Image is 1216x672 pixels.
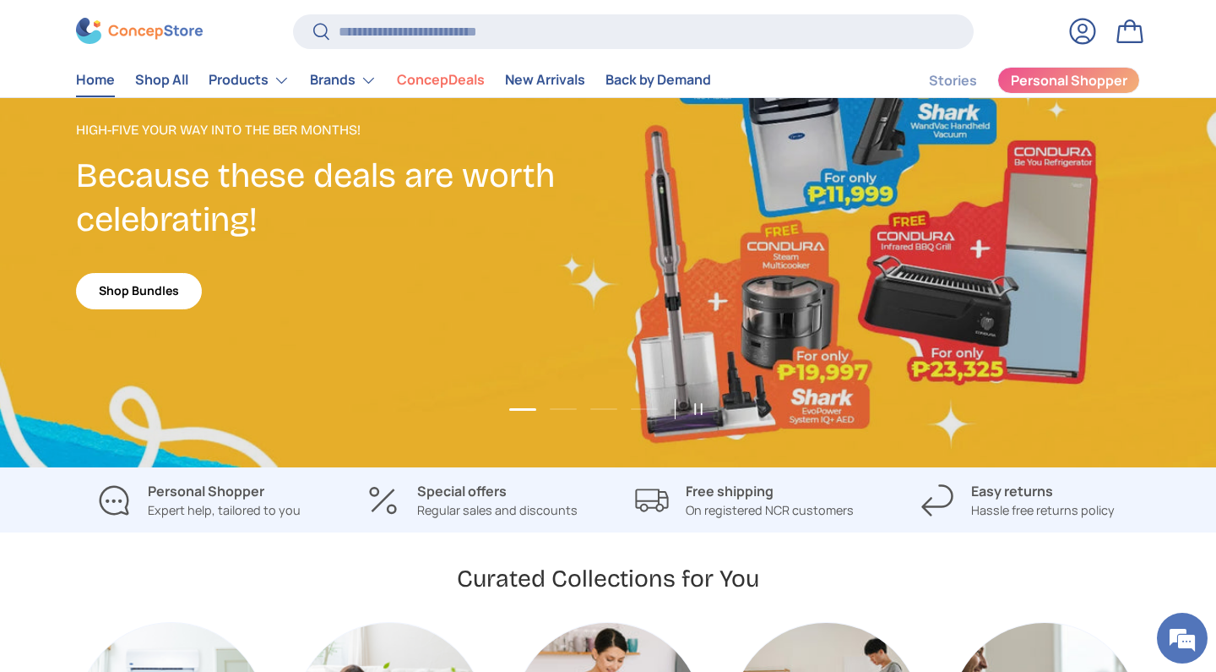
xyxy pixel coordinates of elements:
a: Special offers Regular sales and discounts [349,481,594,520]
summary: Brands [300,63,387,97]
nav: Secondary [888,63,1140,97]
strong: Special offers [417,482,507,500]
a: Shop Bundles [76,273,202,309]
p: On registered NCR customers [686,501,854,520]
h2: Curated Collections for You [457,564,759,595]
strong: Free shipping [686,482,774,500]
a: New Arrivals [505,64,585,97]
a: Back by Demand [605,64,711,97]
p: Regular sales and discounts [417,501,578,520]
a: Home [76,64,115,97]
nav: Primary [76,63,711,97]
p: Hassle free returns policy [971,501,1115,520]
span: Personal Shopper [1011,74,1127,88]
strong: Personal Shopper [148,482,264,500]
a: ConcepDeals [397,64,485,97]
p: Expert help, tailored to you [148,501,301,520]
p: High-Five Your Way Into the Ber Months! [76,120,608,140]
strong: Easy returns [971,482,1053,500]
img: ConcepStore [76,19,203,45]
a: Shop All [135,64,188,97]
a: Personal Shopper Expert help, tailored to you [76,481,322,520]
a: Easy returns Hassle free returns policy [894,481,1140,520]
summary: Products [198,63,300,97]
a: Stories [929,64,977,97]
a: Personal Shopper [997,67,1140,94]
a: Free shipping On registered NCR customers [622,481,867,520]
h2: Because these deals are worth celebrating! [76,154,608,243]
